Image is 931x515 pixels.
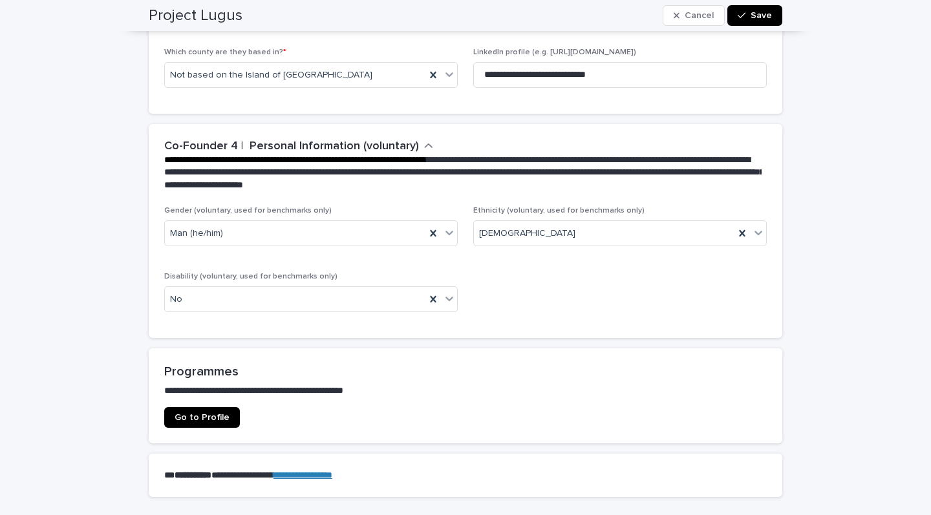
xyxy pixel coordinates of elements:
[164,140,419,154] h2: Co-Founder 4 | Personal Information (voluntary)
[685,11,714,20] span: Cancel
[473,207,645,215] span: Ethnicity (voluntary, used for benchmarks only)
[170,68,372,82] span: Not based on the Island of [GEOGRAPHIC_DATA]
[164,364,767,379] h2: Programmes
[164,273,337,280] span: Disability (voluntary, used for benchmarks only)
[164,207,332,215] span: Gender (voluntary, used for benchmarks only)
[149,6,242,25] h2: Project Lugus
[175,413,230,422] span: Go to Profile
[170,293,182,306] span: No
[164,140,433,154] button: Co-Founder 4 | Personal Information (voluntary)
[663,5,725,26] button: Cancel
[751,11,772,20] span: Save
[164,48,286,56] span: Which county are they based in?
[727,5,782,26] button: Save
[473,48,636,56] span: LinkedIn profile (e.g. [URL][DOMAIN_NAME])
[170,227,223,240] span: Man (he/him)
[164,407,240,428] a: Go to Profile
[479,227,575,240] span: [DEMOGRAPHIC_DATA]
